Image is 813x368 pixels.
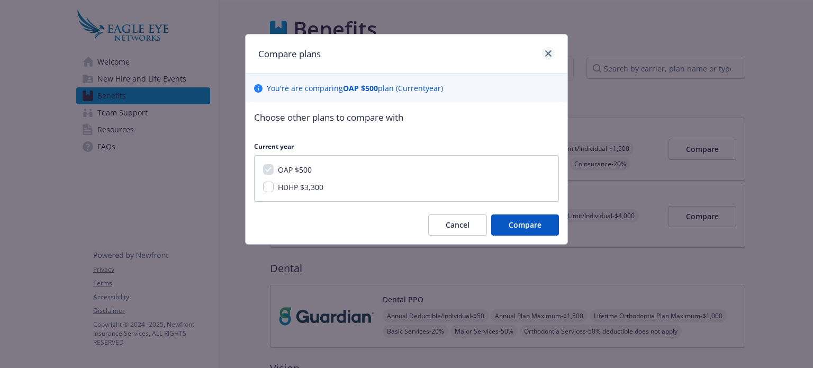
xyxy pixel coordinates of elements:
[343,83,378,93] b: OAP $500
[258,47,321,61] h1: Compare plans
[254,111,559,124] p: Choose other plans to compare with
[254,142,559,151] p: Current year
[267,83,443,94] p: You ' re are comparing plan ( Current year)
[542,47,555,60] a: close
[278,182,323,192] span: HDHP $3,300
[428,214,487,236] button: Cancel
[278,165,312,175] span: OAP $500
[509,220,541,230] span: Compare
[491,214,559,236] button: Compare
[446,220,469,230] span: Cancel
